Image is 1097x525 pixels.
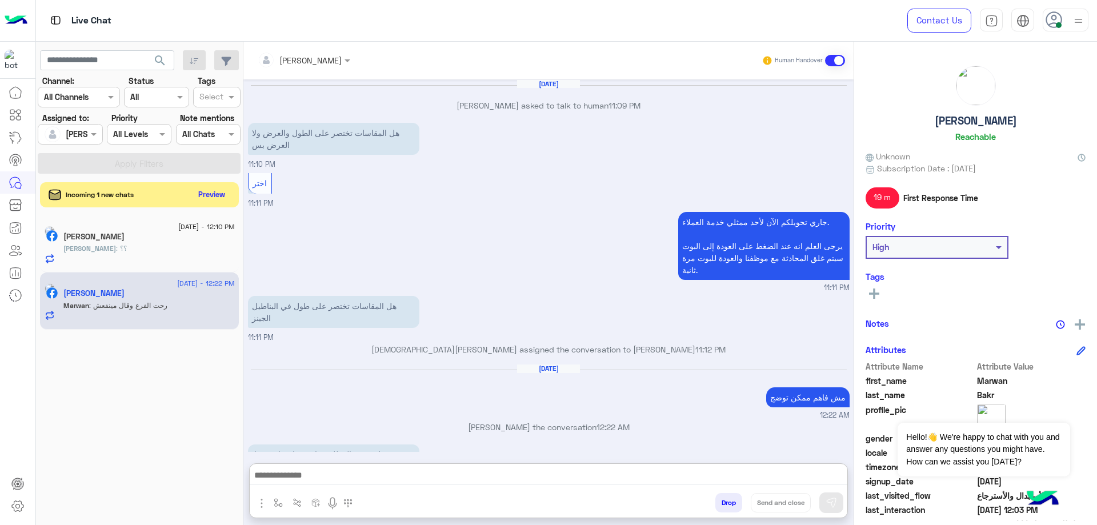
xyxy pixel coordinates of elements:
img: Facebook [46,230,58,242]
h6: Notes [866,318,889,328]
span: last_interaction [866,504,975,516]
span: 12:22 AM [820,410,850,421]
img: send attachment [255,496,269,510]
h6: Priority [866,221,895,231]
img: profile [1071,14,1086,28]
img: add [1075,319,1085,330]
span: Marwan [977,375,1086,387]
button: Trigger scenario [288,493,307,512]
img: make a call [343,499,353,508]
span: first_name [866,375,975,387]
label: Note mentions [180,112,234,124]
h6: [DATE] [517,80,580,88]
img: tab [985,14,998,27]
p: Live Chat [71,13,111,29]
span: 2024-11-08T21:31:09.161Z [977,475,1086,487]
span: last_name [866,389,975,401]
img: Trigger scenario [293,498,302,507]
img: select flow [274,498,283,507]
h6: Reachable [955,131,996,142]
span: ؟؟ [116,244,127,253]
span: [DATE] - 12:22 PM [177,278,234,288]
img: defaultAdmin.png [45,126,61,142]
img: send voice note [326,496,339,510]
button: Drop [715,493,742,512]
img: send message [826,497,837,508]
span: 11:12 PM [695,344,726,354]
label: Status [129,75,154,87]
h5: [PERSON_NAME] [935,114,1017,127]
img: picture [45,226,55,237]
span: [PERSON_NAME] [63,244,116,253]
h5: Marwan Bakr [63,288,125,298]
img: tab [49,13,63,27]
span: last_visited_flow [866,490,975,502]
span: 11:10 PM [248,160,275,169]
p: 6/9/2025, 11:11 PM [678,212,850,280]
button: search [146,50,174,75]
label: Assigned to: [42,112,89,124]
div: Select [198,90,223,105]
button: select flow [269,493,288,512]
img: tab [1016,14,1030,27]
span: [DATE] - 12:10 PM [178,222,234,232]
h6: Attributes [866,344,906,355]
span: profile_pic [866,404,975,430]
img: picture [45,283,55,294]
p: 6/9/2025, 11:10 PM [248,123,419,155]
span: timezone [866,461,975,473]
p: 7/9/2025, 12:22 AM [766,387,850,407]
button: create order [307,493,326,512]
a: Contact Us [907,9,971,33]
span: search [153,54,167,67]
span: رحت الفرع وقال مينفعش [89,301,167,310]
span: Subscription Date : [DATE] [877,162,976,174]
span: signup_date [866,475,975,487]
img: hulul-logo.png [1023,479,1063,519]
label: Tags [198,75,215,87]
span: 12:22 AM [596,422,630,432]
img: picture [956,66,995,105]
span: اختر [253,178,267,188]
span: 11:09 PM [608,101,640,110]
p: 6/9/2025, 11:11 PM [248,296,419,328]
span: Attribute Value [977,360,1086,372]
p: [DEMOGRAPHIC_DATA][PERSON_NAME] assigned the conversation to [PERSON_NAME] [248,343,850,355]
span: Hello!👋 We're happy to chat with you and answer any questions you might have. How can we assist y... [898,423,1070,476]
span: Unknown [866,150,910,162]
button: Preview [194,186,230,203]
span: Bakr [977,389,1086,401]
p: [PERSON_NAME] the conversation [248,421,850,433]
span: 11:11 PM [824,283,850,294]
span: الأستبدال والأسترجاع [977,490,1086,502]
h6: [DATE] [517,364,580,372]
span: 11:11 PM [248,199,274,207]
img: notes [1056,320,1065,329]
span: 11:11 PM [248,333,274,342]
span: Incoming 1 new chats [66,190,134,200]
span: 2025-09-08T09:03:54.238Z [977,504,1086,516]
span: Marwan [63,301,89,310]
img: Logo [5,9,27,33]
span: locale [866,447,975,459]
label: Priority [111,112,138,124]
img: Facebook [46,287,58,299]
label: Channel: [42,75,74,87]
p: 7/9/2025, 12:24 AM [248,444,419,476]
img: 713415422032625 [5,50,25,70]
img: create order [311,498,321,507]
h5: Karim Ahmed [63,232,125,242]
h6: Tags [866,271,1086,282]
p: [PERSON_NAME] asked to talk to human [248,99,850,111]
span: First Response Time [903,192,978,204]
button: Send and close [751,493,811,512]
span: gender [866,432,975,444]
a: tab [980,9,1003,33]
button: Apply Filters [38,153,241,174]
span: Attribute Name [866,360,975,372]
small: Human Handover [775,56,823,65]
span: 19 m [866,187,899,208]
